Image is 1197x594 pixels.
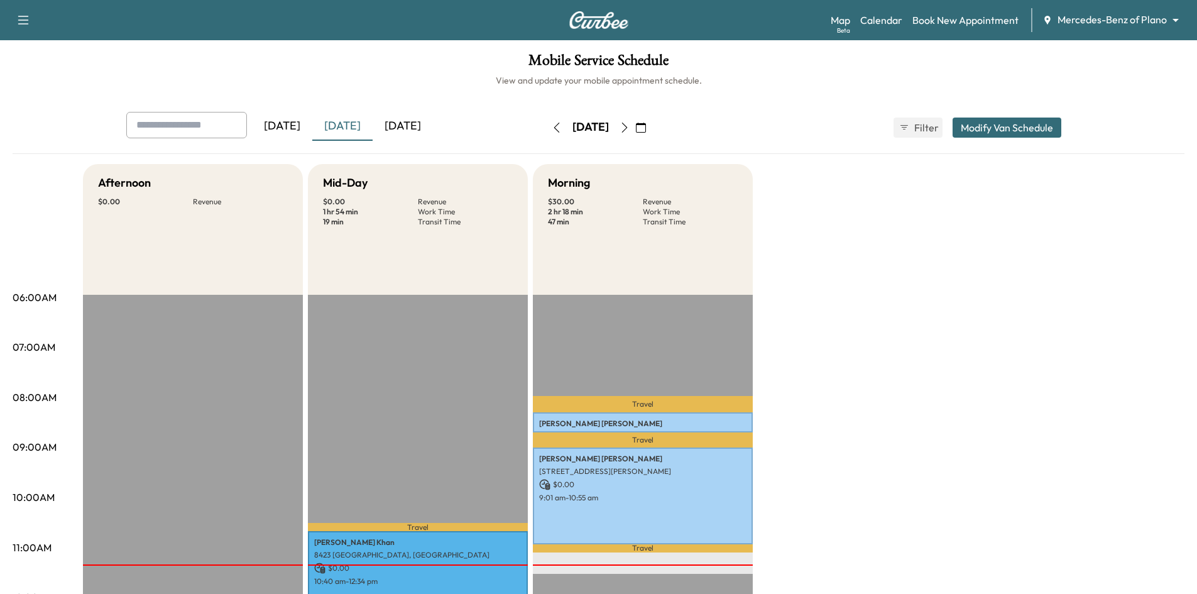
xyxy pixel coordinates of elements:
[539,493,746,503] p: 9:01 am - 10:55 am
[539,454,746,464] p: [PERSON_NAME] [PERSON_NAME]
[314,563,522,574] p: $ 0.00
[314,550,522,560] p: 8423 [GEOGRAPHIC_DATA], [GEOGRAPHIC_DATA]
[860,13,902,28] a: Calendar
[13,390,57,405] p: 08:00AM
[539,466,746,476] p: [STREET_ADDRESS][PERSON_NAME]
[643,217,738,227] p: Transit Time
[643,207,738,217] p: Work Time
[193,197,288,207] p: Revenue
[323,217,418,227] p: 19 min
[539,431,746,441] p: [STREET_ADDRESS]
[418,217,513,227] p: Transit Time
[13,490,55,505] p: 10:00AM
[569,11,629,29] img: Curbee Logo
[98,197,193,207] p: $ 0.00
[98,174,151,192] h5: Afternoon
[323,174,368,192] h5: Mid-Day
[1058,13,1167,27] span: Mercedes-Benz of Plano
[539,419,746,429] p: [PERSON_NAME] [PERSON_NAME]
[252,112,312,141] div: [DATE]
[314,537,522,547] p: [PERSON_NAME] Khan
[539,479,746,490] p: $ 0.00
[953,118,1061,138] button: Modify Van Schedule
[548,217,643,227] p: 47 min
[643,197,738,207] p: Revenue
[418,197,513,207] p: Revenue
[548,207,643,217] p: 2 hr 18 min
[533,396,753,412] p: Travel
[912,13,1019,28] a: Book New Appointment
[13,339,55,355] p: 07:00AM
[13,290,57,305] p: 06:00AM
[13,540,52,555] p: 11:00AM
[548,174,590,192] h5: Morning
[831,13,850,28] a: MapBeta
[533,432,753,448] p: Travel
[323,197,418,207] p: $ 0.00
[314,576,522,586] p: 10:40 am - 12:34 pm
[572,119,609,135] div: [DATE]
[308,523,528,531] p: Travel
[418,207,513,217] p: Work Time
[323,207,418,217] p: 1 hr 54 min
[533,544,753,553] p: Travel
[373,112,433,141] div: [DATE]
[312,112,373,141] div: [DATE]
[837,26,850,35] div: Beta
[13,53,1184,74] h1: Mobile Service Schedule
[13,439,57,454] p: 09:00AM
[914,120,937,135] span: Filter
[548,197,643,207] p: $ 30.00
[13,74,1184,87] h6: View and update your mobile appointment schedule.
[894,118,943,138] button: Filter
